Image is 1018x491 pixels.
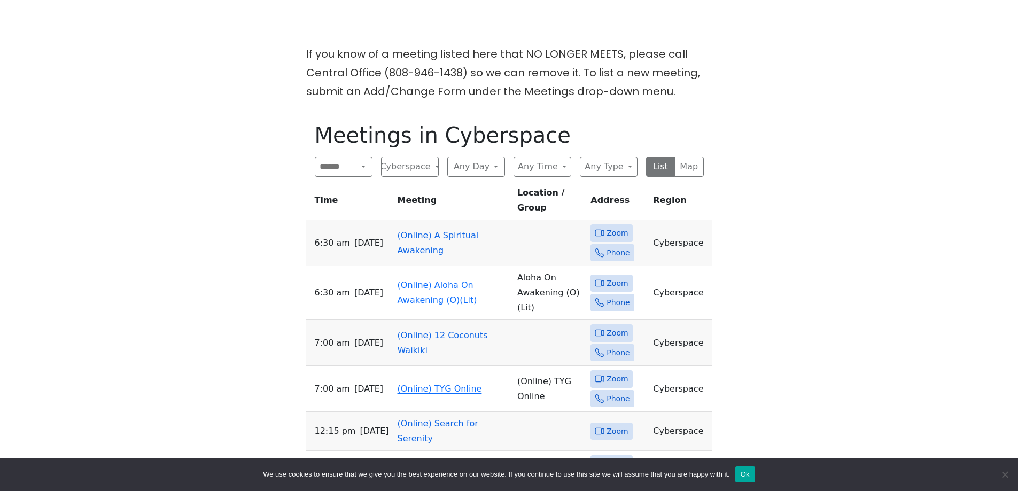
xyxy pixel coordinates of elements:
button: Any Type [580,157,638,177]
span: 6:30 AM [315,285,350,300]
td: Cyberspace [649,266,712,320]
span: [DATE] [354,336,383,350]
span: 6:30 AM [315,236,350,251]
span: Zoom [607,372,628,386]
td: Cyberspace [649,412,712,451]
span: [DATE] [360,424,388,439]
h1: Meetings in Cyberspace [315,122,704,148]
th: Address [586,185,649,220]
span: 7:00 AM [315,336,350,350]
span: Zoom [607,326,628,340]
input: Search [315,157,356,177]
td: Cyberspace [649,220,712,266]
span: Zoom [607,277,628,290]
span: We use cookies to ensure that we give you the best experience on our website. If you continue to ... [263,469,729,480]
button: Search [355,157,372,177]
th: Time [306,185,393,220]
a: (Online) Search for Serenity [398,418,478,443]
span: 7:00 AM [315,381,350,396]
span: Zoom [607,425,628,438]
span: 12:15 PM [315,424,356,439]
button: List [646,157,675,177]
span: [DATE] [354,285,383,300]
span: Zoom [607,227,628,240]
a: (Online) Aloha On Awakening (O)(Lit) [398,280,477,305]
span: Phone [607,246,630,260]
th: Meeting [393,185,513,220]
td: Aloha On Awakening (O) (Lit) [513,266,586,320]
a: (Online) 12 Coconuts Waikiki [398,330,488,355]
button: Ok [735,466,755,482]
button: Any Day [447,157,505,177]
span: Phone [607,296,630,309]
span: Phone [607,346,630,360]
a: (Online) TYG Online [398,384,482,394]
span: Zoom [607,457,628,471]
th: Region [649,185,712,220]
span: [DATE] [354,381,383,396]
button: Any Time [514,157,571,177]
td: Cyberspace [649,366,712,412]
span: [DATE] [354,236,383,251]
span: No [999,469,1010,480]
button: Map [674,157,704,177]
p: If you know of a meeting listed here that NO LONGER MEETS, please call Central Office (808-946-14... [306,45,712,101]
button: Cyberspace [381,157,439,177]
td: (Online) TYG Online [513,366,586,412]
span: Phone [607,392,630,406]
td: Cyberspace [649,320,712,366]
a: (Online) A Spiritual Awakening [398,230,479,255]
th: Location / Group [513,185,586,220]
